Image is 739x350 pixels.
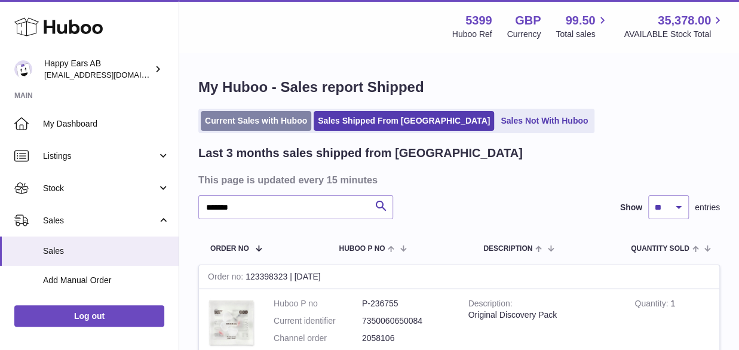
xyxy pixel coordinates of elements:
div: Happy Ears AB [44,58,152,81]
span: 99.50 [565,13,595,29]
span: Listings [43,151,157,162]
span: Add Manual Order [43,275,170,286]
a: Current Sales with Huboo [201,111,311,131]
span: Stock [43,183,157,194]
label: Show [620,202,642,213]
dd: 7350060650084 [362,315,450,327]
img: 3pl@happyearsearplugs.com [14,60,32,78]
dt: Channel order [274,333,362,344]
span: entries [695,202,720,213]
h2: Last 3 months sales shipped from [GEOGRAPHIC_DATA] [198,145,523,161]
strong: 5399 [465,13,492,29]
strong: Quantity [634,299,670,311]
dt: Current identifier [274,315,362,327]
img: 53991712582217.png [208,298,256,347]
a: Sales Not With Huboo [496,111,592,131]
a: 99.50 Total sales [556,13,609,40]
span: 35,378.00 [658,13,711,29]
div: 123398323 | [DATE] [199,265,719,289]
span: Sales [43,215,157,226]
dt: Huboo P no [274,298,362,309]
span: Total sales [556,29,609,40]
h1: My Huboo - Sales report Shipped [198,78,720,97]
a: 35,378.00 AVAILABLE Stock Total [624,13,725,40]
span: AVAILABLE Stock Total [624,29,725,40]
span: My Dashboard [43,118,170,130]
span: Sales [43,245,170,257]
dd: P-236755 [362,298,450,309]
div: Original Discovery Pack [468,309,617,321]
strong: Order no [208,272,246,284]
div: Currency [507,29,541,40]
dd: 2058106 [362,333,450,344]
span: Quantity Sold [631,245,689,253]
h3: This page is updated every 15 minutes [198,173,717,186]
strong: Description [468,299,513,311]
span: Huboo P no [339,245,385,253]
a: Log out [14,305,164,327]
span: Description [483,245,532,253]
a: Sales Shipped From [GEOGRAPHIC_DATA] [314,111,494,131]
span: [EMAIL_ADDRESS][DOMAIN_NAME] [44,70,176,79]
strong: GBP [515,13,541,29]
div: Huboo Ref [452,29,492,40]
span: Order No [210,245,249,253]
